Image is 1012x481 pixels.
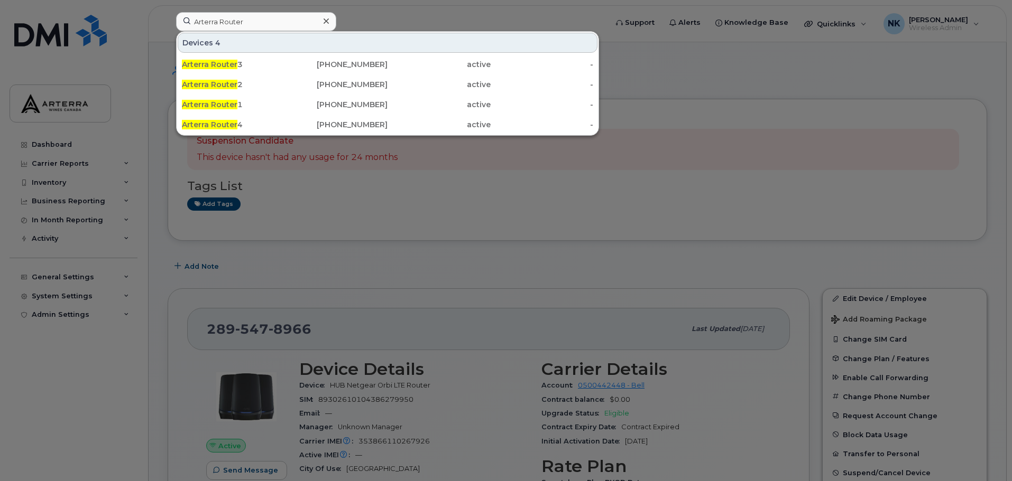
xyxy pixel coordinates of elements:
[388,99,491,110] div: active
[182,59,285,70] div: 3
[215,37,220,48] span: 4
[285,119,388,130] div: [PHONE_NUMBER]
[182,79,285,90] div: 2
[285,99,388,110] div: [PHONE_NUMBER]
[491,59,594,70] div: -
[182,60,237,69] span: Arterra Router
[285,79,388,90] div: [PHONE_NUMBER]
[178,75,597,94] a: Arterra Router2[PHONE_NUMBER]active-
[491,119,594,130] div: -
[178,95,597,114] a: Arterra Router1[PHONE_NUMBER]active-
[182,119,285,130] div: 4
[182,120,237,129] span: Arterra Router
[388,119,491,130] div: active
[178,115,597,134] a: Arterra Router4[PHONE_NUMBER]active-
[178,33,597,53] div: Devices
[182,99,285,110] div: 1
[178,55,597,74] a: Arterra Router3[PHONE_NUMBER]active-
[388,59,491,70] div: active
[491,79,594,90] div: -
[182,100,237,109] span: Arterra Router
[182,80,237,89] span: Arterra Router
[388,79,491,90] div: active
[285,59,388,70] div: [PHONE_NUMBER]
[491,99,594,110] div: -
